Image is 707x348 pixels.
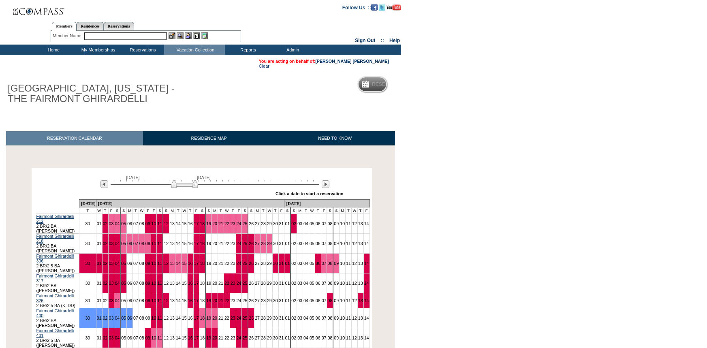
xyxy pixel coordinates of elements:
a: 21 [218,221,223,226]
a: 11 [157,316,162,320]
a: 06 [127,221,132,226]
a: 01 [97,241,102,246]
a: 21 [218,281,223,286]
a: 18 [200,316,205,320]
a: 03 [109,281,114,286]
a: 17 [194,261,199,266]
a: 23 [231,261,235,266]
a: 26 [249,261,254,266]
a: 08 [327,221,332,226]
img: Subscribe to our YouTube Channel [387,4,401,11]
h5: Reservation Calendar [372,82,434,87]
a: 02 [291,221,296,226]
a: 02 [291,298,296,303]
a: 08 [139,316,144,320]
a: 05 [121,316,126,320]
a: 29 [267,241,272,246]
td: Admin [269,45,314,55]
a: 18 [200,221,205,226]
a: 06 [316,261,320,266]
a: 03 [109,316,114,320]
a: 09 [334,241,339,246]
a: 10 [152,316,156,320]
a: 15 [182,241,187,246]
a: 12 [164,316,169,320]
a: 07 [322,298,327,303]
a: 15 [182,281,187,286]
a: 22 [224,298,229,303]
a: 08 [327,261,332,266]
a: [PERSON_NAME] [PERSON_NAME] [315,59,389,64]
a: 04 [303,221,308,226]
a: 27 [255,281,260,286]
a: 20 [212,241,217,246]
a: 03 [297,261,302,266]
a: 14 [364,241,369,246]
a: 05 [310,281,314,286]
img: b_edit.gif [169,32,175,39]
a: 05 [310,298,314,303]
a: 03 [109,221,114,226]
img: Follow us on Twitter [379,4,385,11]
a: 24 [237,241,241,246]
a: 30 [273,298,278,303]
a: 09 [145,221,150,226]
a: 27 [255,241,260,246]
a: 07 [322,221,327,226]
a: 04 [303,298,308,303]
a: 11 [157,261,162,266]
a: 03 [109,298,114,303]
a: 26 [249,316,254,320]
a: 15 [182,221,187,226]
a: 28 [261,221,266,226]
a: 06 [316,221,320,226]
a: 12 [164,221,169,226]
a: 26 [249,221,254,226]
a: 01 [97,281,102,286]
a: 29 [267,281,272,286]
a: 13 [170,261,175,266]
a: 21 [218,316,223,320]
img: View [177,32,184,39]
a: 04 [115,241,120,246]
a: 14 [176,241,181,246]
a: 12 [352,221,357,226]
a: 22 [224,221,229,226]
a: 24 [237,261,241,266]
a: 03 [297,316,302,320]
a: 02 [103,221,108,226]
a: 28 [261,261,266,266]
a: 26 [249,298,254,303]
a: 09 [334,221,339,226]
a: 23 [231,241,235,246]
a: 17 [194,281,199,286]
a: 31 [279,241,284,246]
a: 08 [327,241,332,246]
a: 19 [206,298,211,303]
a: 05 [310,221,314,226]
a: 09 [145,316,150,320]
a: 06 [127,316,132,320]
a: Fairmont Ghirardelli 400 [36,308,75,318]
a: 23 [231,298,235,303]
a: 13 [358,241,363,246]
a: 04 [115,261,120,266]
a: 07 [133,241,138,246]
a: 31 [279,316,284,320]
a: 22 [224,261,229,266]
a: 16 [188,298,193,303]
a: 12 [352,241,357,246]
a: 14 [176,221,181,226]
a: 01 [285,281,290,286]
a: 30 [85,261,90,266]
a: 03 [297,281,302,286]
a: 28 [261,298,266,303]
a: 14 [176,281,181,286]
a: 28 [261,241,266,246]
a: 30 [273,281,278,286]
a: 22 [224,316,229,320]
a: 10 [340,241,345,246]
a: 07 [133,261,138,266]
a: 13 [358,261,363,266]
a: 02 [291,316,296,320]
